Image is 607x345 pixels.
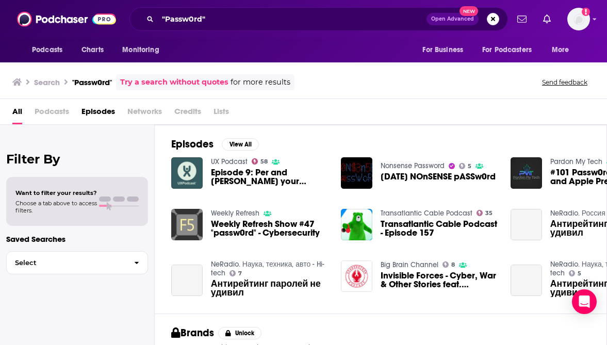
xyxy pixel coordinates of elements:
[341,209,372,240] img: Transatlantic Cable Podcast - Episode 157
[15,200,97,214] span: Choose a tab above to access filters.
[32,43,62,57] span: Podcasts
[81,103,115,124] a: Episodes
[477,210,493,216] a: 35
[6,152,148,167] h2: Filter By
[567,8,590,30] span: Logged in as DaveReddy
[381,209,472,218] a: Transatlantic Cable Podcast
[171,138,214,151] h2: Episodes
[460,6,478,16] span: New
[229,270,242,276] a: 7
[122,43,159,57] span: Monitoring
[171,265,203,296] a: Антирейтинг паролей не удивил
[341,260,372,292] img: Invisible Forces - Cyber, War & Other Stories feat. Peter Warren
[211,157,248,166] a: UX Podcast
[72,77,112,87] h3: "Passw0rd"
[511,157,542,189] img: #101 Passw0rd M@nagers! and Apple Preview
[35,103,69,124] span: Podcasts
[381,260,438,269] a: Big Brain Channel
[511,265,542,296] a: Антирейтинг паролей не удивил
[120,76,228,88] a: Try a search without quotes
[211,220,329,237] a: Weekly Refresh Show #47 "passw0rd" - Cybersecurity
[214,103,229,124] span: Lists
[485,211,493,216] span: 35
[381,172,496,181] span: [DATE] NOnSENSE pASSw0rd
[381,271,498,289] a: Invisible Forces - Cyber, War & Other Stories feat. Peter Warren
[15,189,97,196] span: Want to filter your results?
[341,157,372,189] img: 19-02-03 NOnSENSE pASSw0rd
[260,159,268,164] span: 58
[75,40,110,60] a: Charts
[218,327,262,339] button: Unlock
[222,138,259,151] button: View All
[211,260,324,277] a: NeRadio. Наука, техника, авто - Hi-tech
[158,11,426,27] input: Search podcasts, credits, & more...
[381,172,496,181] a: 19-02-03 NOnSENSE pASSw0rd
[171,326,214,339] h2: Brands
[426,13,479,25] button: Open AdvancedNew
[12,103,22,124] a: All
[7,259,126,266] span: Select
[81,43,104,57] span: Charts
[381,271,498,289] span: Invisible Forces - Cyber, War & Other Stories feat. [PERSON_NAME]
[468,164,471,169] span: 5
[482,43,532,57] span: For Podcasters
[431,17,474,22] span: Open Advanced
[127,103,162,124] span: Networks
[569,270,582,276] a: 5
[567,8,590,30] img: User Profile
[550,157,602,166] a: Pardon My Tech
[115,40,172,60] button: open menu
[171,138,259,151] a: EpisodesView All
[238,271,242,276] span: 7
[17,9,116,29] img: Podchaser - Follow, Share and Rate Podcasts
[442,261,455,268] a: 8
[211,280,329,297] a: Антирейтинг паролей не удивил
[129,7,508,31] div: Search podcasts, credits, & more...
[422,43,463,57] span: For Business
[582,8,590,16] svg: Add a profile image
[381,220,498,237] a: Transatlantic Cable Podcast - Episode 157
[567,8,590,30] button: Show profile menu
[513,10,531,28] a: Show notifications dropdown
[211,168,329,186] a: Episode 9: Per and James hack your passw0rd
[552,43,569,57] span: More
[211,168,329,186] span: Episode 9: Per and [PERSON_NAME] your passw0rd
[6,234,148,244] p: Saved Searches
[475,40,547,60] button: open menu
[34,77,60,87] h3: Search
[211,209,259,218] a: Weekly Refresh
[578,271,581,276] span: 5
[539,78,590,87] button: Send feedback
[572,289,597,314] div: Open Intercom Messenger
[171,209,203,240] img: Weekly Refresh Show #47 "passw0rd" - Cybersecurity
[25,40,76,60] button: open menu
[174,103,201,124] span: Credits
[6,251,148,274] button: Select
[171,157,203,189] img: Episode 9: Per and James hack your passw0rd
[451,262,455,267] span: 8
[381,161,445,170] a: Nonsense Password
[252,158,268,165] a: 58
[231,76,290,88] span: for more results
[459,163,472,169] a: 5
[511,209,542,240] a: Антирейтинг паролей не удивил
[539,10,555,28] a: Show notifications dropdown
[415,40,476,60] button: open menu
[545,40,582,60] button: open menu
